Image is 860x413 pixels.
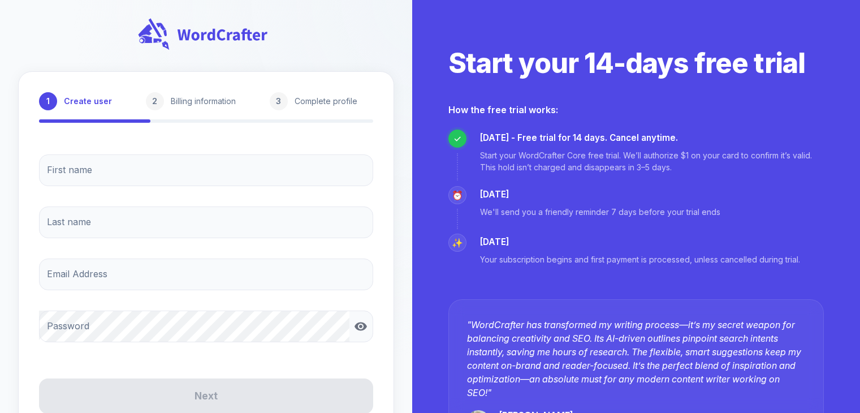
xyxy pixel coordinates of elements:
h2: Start your 14-days free trial [448,46,824,81]
p: [DATE] [480,188,720,201]
div: ✓ [448,130,466,148]
p: [DATE] [480,236,800,249]
p: Create user [64,95,112,107]
div: 2 [146,92,164,110]
p: We'll send you a friendly reminder 7 days before your trial ends [480,206,720,218]
p: Start your WordCrafter Core free trial. We’ll authorize $1 on your card to confirm it’s valid. Th... [480,149,824,173]
div: 1 [39,92,57,110]
p: Billing information [171,95,236,107]
div: ⏰ [448,186,466,204]
h2: How the free trial works: [448,104,824,116]
div: 3 [270,92,288,110]
p: Complete profile [295,95,357,107]
div: ✨ [448,234,466,252]
p: " WordCrafter has transformed my writing process—it’s my secret weapon for balancing creativity a... [467,318,806,399]
p: [DATE] - Free trial for 14 days. Cancel anytime. [480,132,824,145]
p: Your subscription begins and first payment is processed, unless cancelled during trial. [480,253,800,265]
